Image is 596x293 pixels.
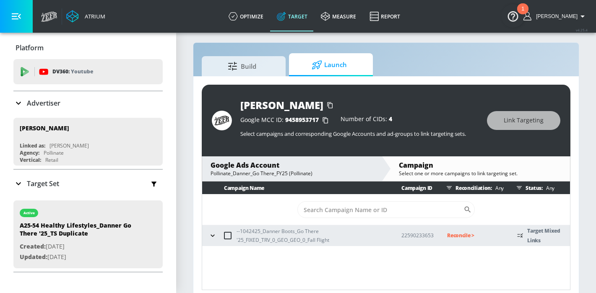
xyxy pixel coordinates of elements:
p: [DATE] [20,252,137,262]
div: Pollinate [44,149,64,156]
a: Target [270,1,314,31]
div: Retail [45,156,58,163]
a: Report [363,1,407,31]
span: 4 [389,115,392,123]
div: Search CID Name or Number [297,201,475,218]
div: Atrium [81,13,105,20]
div: Select one or more campaigns to link targeting set. [399,170,562,177]
div: [PERSON_NAME] [240,98,323,112]
th: Campaign ID [388,182,434,194]
p: Reconcile > [447,231,504,240]
p: Target Set [27,179,59,188]
div: activeA25-54 Healthy Lifestyles_Danner Go There '25_TS DuplicateCreated:[DATE]Updated:[DATE] [13,200,163,268]
input: Search Campaign Name or ID [297,201,463,218]
span: Updated: [20,253,47,261]
p: Any [543,184,554,192]
p: Advertiser [27,99,60,108]
div: Vertical: [20,156,41,163]
div: Target Set [13,170,163,197]
p: --1042425_Danner Boots_Go There '25_FIXED_TRV_0_GEO_GEO_0_Fall Flight [237,227,388,244]
div: Advertiser [13,91,163,115]
div: Google Ads AccountPollinate_Danner_Go There_FY25 (Pollinate) [202,156,382,181]
div: [PERSON_NAME] [20,124,69,132]
span: Created: [20,242,46,250]
button: [PERSON_NAME] [523,11,588,21]
p: Select campaigns and corresponding Google Accounts and ad-groups to link targeting sets. [240,130,479,137]
p: [DATE] [20,241,137,252]
div: Google Ads Account [211,161,373,170]
span: 9458953717 [285,116,319,124]
div: Pollinate_Danner_Go There_FY25 (Pollinate) [211,170,373,177]
span: Build [210,56,274,76]
p: Youtube [71,67,93,76]
p: Target Mixed Links [527,226,570,245]
span: login as: Heather.Aleksis@zefr.com [533,13,578,19]
p: Platform [16,43,44,52]
div: A25-54 Healthy Lifestyles_Danner Go There '25_TS Duplicate [20,221,137,241]
button: Open Resource Center, 1 new notification [501,4,525,28]
div: DV360: Youtube [13,59,163,84]
a: optimize [222,1,270,31]
div: Reconciliation: [443,182,504,194]
a: measure [314,1,363,31]
div: Google MCC ID: [240,116,332,124]
a: Atrium [66,10,105,23]
div: Status: [513,182,570,194]
div: 1 [521,9,524,20]
p: Any [492,184,504,192]
th: Campaign Name [202,182,388,194]
div: [PERSON_NAME] [49,142,89,149]
p: 22590233653 [401,231,434,240]
div: Number of CIDs: [341,116,392,124]
div: Linked as: [20,142,45,149]
div: Campaign [399,161,562,170]
span: v 4.25.4 [576,28,588,32]
div: [PERSON_NAME]Linked as:[PERSON_NAME]Agency:PollinateVertical:Retail [13,118,163,166]
p: DV360: [52,67,93,76]
div: Agency: [20,149,39,156]
div: Platform [13,36,163,60]
span: Launch [297,55,361,75]
div: active [23,211,35,215]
